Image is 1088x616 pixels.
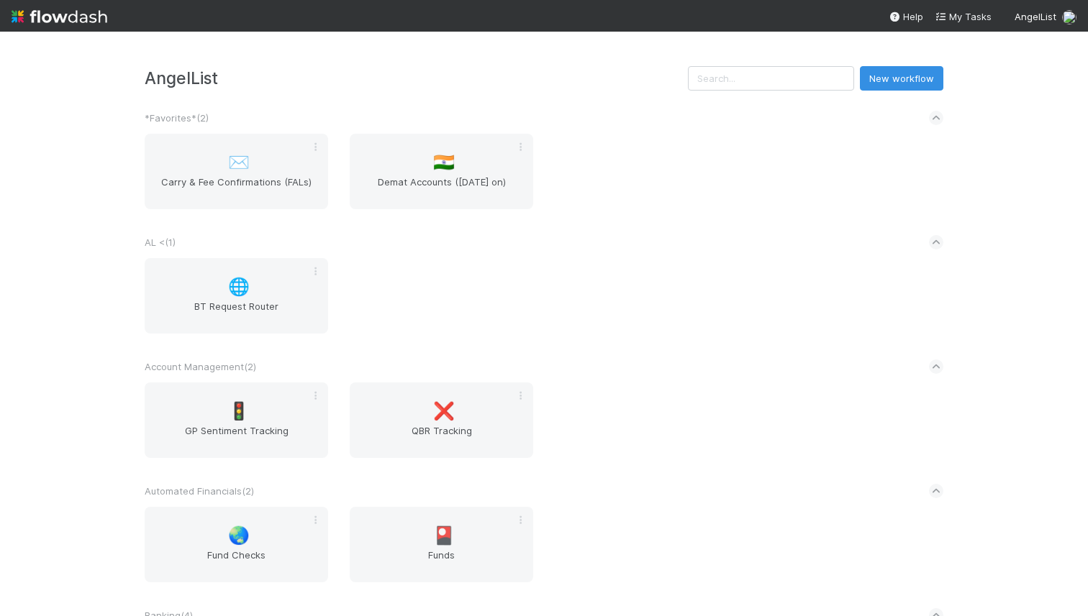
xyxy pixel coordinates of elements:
[935,9,992,24] a: My Tasks
[1015,11,1056,22] span: AngelList
[860,66,943,91] button: New workflow
[228,277,250,296] span: 🌐
[350,507,533,582] a: 🎴Funds
[355,175,527,203] span: Demat Accounts ([DATE] on)
[150,299,322,328] span: BT Request Router
[228,526,250,545] span: 🌏
[228,153,250,172] span: ✉️
[145,236,176,248] span: AL < ( 1 )
[228,402,250,420] span: 🚦
[935,11,992,22] span: My Tasks
[350,134,533,209] a: 🇮🇳Demat Accounts ([DATE] on)
[145,258,328,334] a: 🌐BT Request Router
[145,112,209,124] span: *Favorites* ( 2 )
[145,507,328,582] a: 🌏Fund Checks
[433,153,455,172] span: 🇮🇳
[688,66,854,91] input: Search...
[145,68,688,88] h3: AngelList
[12,4,107,29] img: logo-inverted-e16ddd16eac7371096b0.svg
[150,548,322,576] span: Fund Checks
[355,423,527,452] span: QBR Tracking
[145,382,328,458] a: 🚦GP Sentiment Tracking
[889,9,923,24] div: Help
[150,423,322,452] span: GP Sentiment Tracking
[145,485,254,497] span: Automated Financials ( 2 )
[433,402,455,420] span: ❌
[355,548,527,576] span: Funds
[145,361,256,372] span: Account Management ( 2 )
[433,526,455,545] span: 🎴
[1062,10,1076,24] img: avatar_0a9e60f7-03da-485c-bb15-a40c44fcec20.png
[145,134,328,209] a: ✉️Carry & Fee Confirmations (FALs)
[150,175,322,203] span: Carry & Fee Confirmations (FALs)
[350,382,533,458] a: ❌QBR Tracking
